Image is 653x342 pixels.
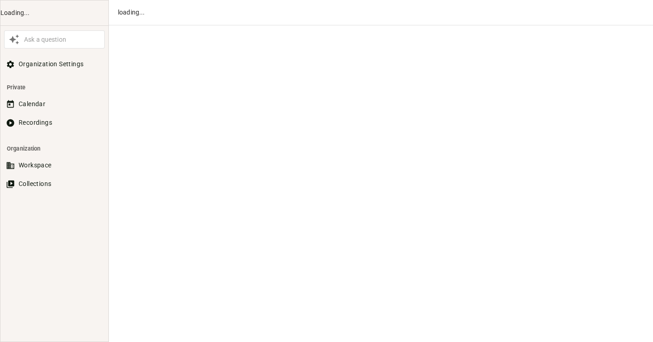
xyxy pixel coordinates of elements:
button: Calendar [4,96,105,112]
button: Awesile Icon [6,32,22,47]
li: Organization [4,140,105,157]
button: Organization Settings [4,56,105,73]
div: loading... [118,8,639,17]
li: Private [4,79,105,96]
button: Collections [4,176,105,192]
button: Recordings [4,114,105,131]
div: Loading... [0,8,108,18]
div: Ask a question [22,35,102,44]
button: Workspace [4,157,105,174]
